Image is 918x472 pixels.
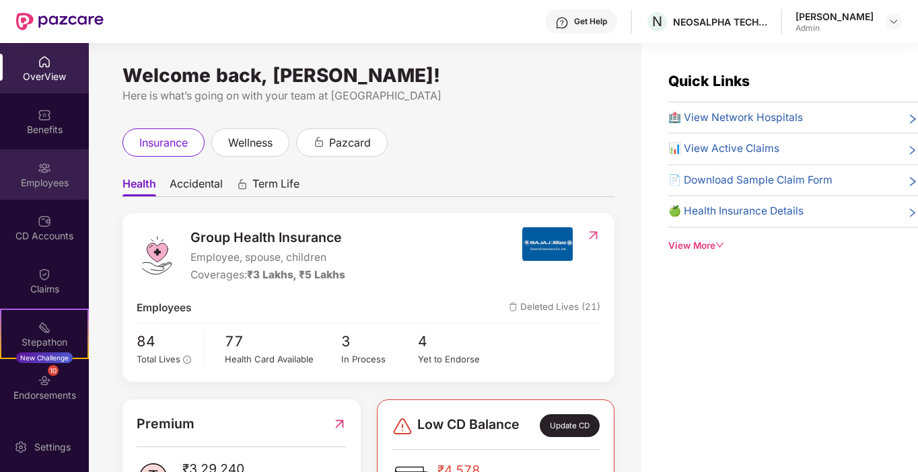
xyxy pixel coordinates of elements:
img: deleteIcon [509,303,518,311]
span: Term Life [252,177,299,196]
span: Employees [137,300,192,316]
img: svg+xml;base64,PHN2ZyBpZD0iQ2xhaW0iIHhtbG5zPSJodHRwOi8vd3d3LnczLm9yZy8yMDAwL3N2ZyIgd2lkdGg9IjIwIi... [38,268,51,281]
span: Group Health Insurance [190,227,345,248]
div: Here is what’s going on with your team at [GEOGRAPHIC_DATA] [122,87,614,104]
span: wellness [228,134,273,151]
span: info-circle [183,356,191,364]
span: 📊 View Active Claims [668,141,779,157]
img: logo [137,235,177,276]
img: svg+xml;base64,PHN2ZyBpZD0iU2V0dGluZy0yMHgyMCIgeG1sbnM9Imh0dHA6Ly93d3cudzMub3JnLzIwMDAvc3ZnIiB3aW... [14,440,28,454]
span: pazcard [329,134,371,151]
span: 77 [225,330,341,352]
img: svg+xml;base64,PHN2ZyBpZD0iSGVscC0zMngzMiIgeG1sbnM9Imh0dHA6Ly93d3cudzMub3JnLzIwMDAvc3ZnIiB3aWR0aD... [555,16,569,30]
span: Employee, spouse, children [190,249,345,266]
div: NEOSALPHA TECHNOLOGIES [GEOGRAPHIC_DATA] [673,15,767,28]
span: Accidental [170,177,223,196]
div: Get Help [574,16,607,27]
div: Admin [796,23,874,34]
div: animation [236,178,248,190]
span: 🏥 View Network Hospitals [668,110,803,126]
img: svg+xml;base64,PHN2ZyBpZD0iRHJvcGRvd24tMzJ4MzIiIHhtbG5zPSJodHRwOi8vd3d3LnczLm9yZy8yMDAwL3N2ZyIgd2... [888,16,899,27]
div: Health Card Available [225,352,341,366]
div: Stepathon [1,336,87,349]
div: Update CD [540,414,600,437]
div: Welcome back, [PERSON_NAME]! [122,70,614,81]
span: Low CD Balance [417,414,520,437]
span: 84 [137,330,195,352]
span: right [907,206,918,219]
img: New Pazcare Logo [16,13,104,30]
span: N [652,13,662,30]
span: 📄 Download Sample Claim Form [668,172,833,188]
span: Deleted Lives (21) [509,300,600,316]
span: right [907,112,918,126]
span: Health [122,177,156,196]
img: svg+xml;base64,PHN2ZyBpZD0iQmVuZWZpdHMiIHhtbG5zPSJodHRwOi8vd3d3LnczLm9yZy8yMDAwL3N2ZyIgd2lkdGg9Ij... [38,108,51,122]
span: Premium [137,414,195,434]
div: [PERSON_NAME] [796,10,874,23]
div: Coverages: [190,267,345,283]
div: View More [668,239,918,253]
span: right [907,143,918,157]
img: svg+xml;base64,PHN2ZyBpZD0iQ0RfQWNjb3VudHMiIGRhdGEtbmFtZT0iQ0QgQWNjb3VudHMiIHhtbG5zPSJodHRwOi8vd3... [38,214,51,228]
span: 4 [418,330,495,352]
div: New Challenge [16,352,73,363]
img: svg+xml;base64,PHN2ZyB4bWxucz0iaHR0cDovL3d3dy53My5vcmcvMjAwMC9zdmciIHdpZHRoPSIyMSIgaGVpZ2h0PSIyMC... [38,321,51,334]
span: Total Lives [137,354,180,364]
div: animation [313,136,325,148]
div: In Process [341,352,419,366]
div: 10 [48,365,59,376]
span: down [715,241,725,250]
img: svg+xml;base64,PHN2ZyBpZD0iRGFuZ2VyLTMyeDMyIiB4bWxucz0iaHR0cDovL3d3dy53My5vcmcvMjAwMC9zdmciIHdpZH... [392,416,413,437]
img: RedirectIcon [586,229,600,242]
img: insurerIcon [522,227,573,261]
div: Yet to Endorse [418,352,495,366]
span: right [907,175,918,188]
span: Quick Links [668,73,750,89]
div: Settings [30,440,75,454]
span: 3 [341,330,419,352]
span: ₹3 Lakhs, ₹5 Lakhs [247,268,345,281]
img: svg+xml;base64,PHN2ZyBpZD0iRW1wbG95ZWVzIiB4bWxucz0iaHR0cDovL3d3dy53My5vcmcvMjAwMC9zdmciIHdpZHRoPS... [38,161,51,175]
span: 🍏 Health Insurance Details [668,203,804,219]
img: svg+xml;base64,PHN2ZyBpZD0iRW5kb3JzZW1lbnRzIiB4bWxucz0iaHR0cDovL3d3dy53My5vcmcvMjAwMC9zdmciIHdpZH... [38,374,51,387]
span: insurance [139,134,188,151]
img: svg+xml;base64,PHN2ZyBpZD0iSG9tZSIgeG1sbnM9Imh0dHA6Ly93d3cudzMub3JnLzIwMDAvc3ZnIiB3aWR0aD0iMjAiIG... [38,55,51,69]
img: RedirectIcon [332,414,347,434]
